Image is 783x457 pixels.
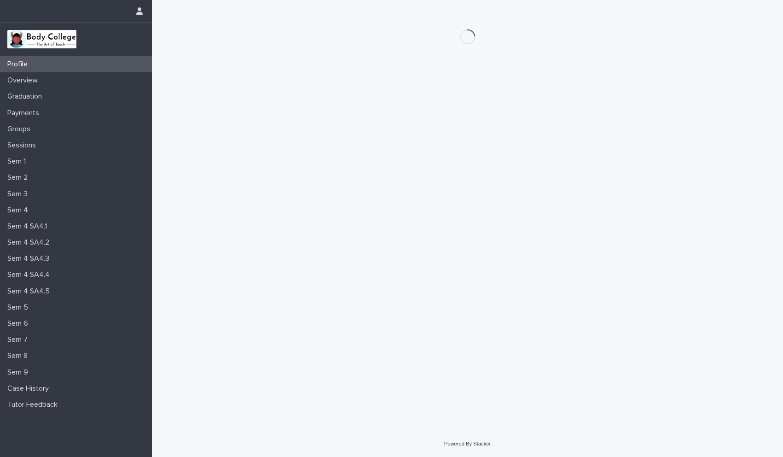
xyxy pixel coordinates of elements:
[4,287,57,296] p: Sem 4 SA4.5
[4,60,35,69] p: Profile
[4,270,57,279] p: Sem 4 SA4.4
[4,109,46,117] p: Payments
[4,190,35,199] p: Sem 3
[4,92,49,101] p: Graduation
[4,206,35,215] p: Sem 4
[4,352,35,360] p: Sem 8
[4,141,43,150] p: Sessions
[4,384,56,393] p: Case History
[4,125,38,134] p: Groups
[4,76,45,85] p: Overview
[4,319,35,328] p: Sem 6
[4,400,65,409] p: Tutor Feedback
[4,238,57,247] p: Sem 4 SA4.2
[444,441,491,446] a: Powered By Stacker
[7,30,76,48] img: xvtzy2PTuGgGH0xbwGb2
[4,157,33,166] p: Sem 1
[4,254,57,263] p: Sem 4 SA4.3
[4,335,35,344] p: Sem 7
[4,222,54,231] p: Sem 4 SA4.1
[4,173,35,182] p: Sem 2
[4,368,35,377] p: Sem 9
[4,303,35,312] p: Sem 5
